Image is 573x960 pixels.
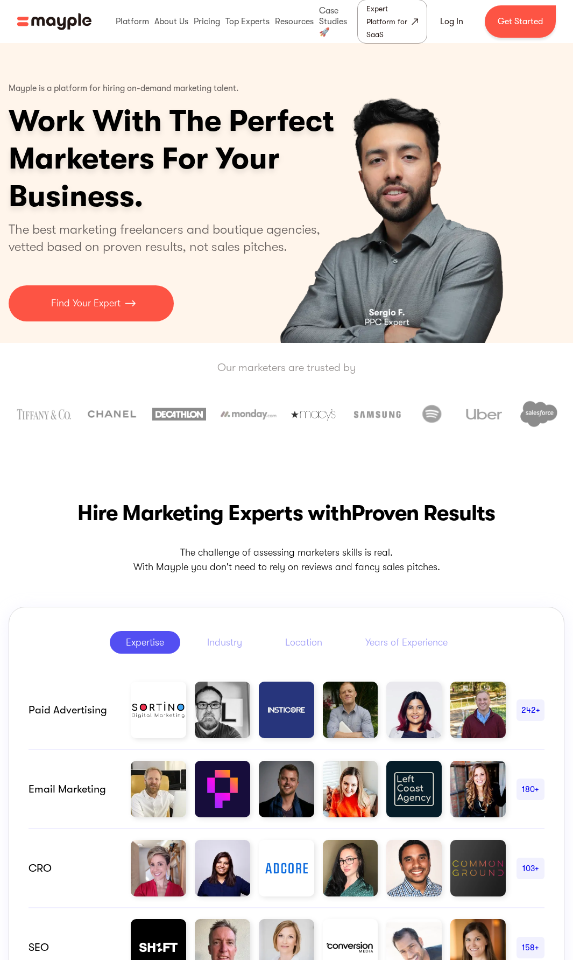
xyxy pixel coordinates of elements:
div: CRO [29,862,120,875]
div: Expert Platform for SaaS [366,2,409,41]
div: 1 of 4 [228,43,564,343]
div: Pricing [191,4,223,39]
div: Expertise [126,636,164,649]
p: Mayple is a platform for hiring on-demand marketing talent. [9,75,239,102]
div: SEO [29,941,120,954]
a: Find Your Expert [9,285,174,321]
div: Paid advertising [29,704,120,717]
a: home [17,11,91,32]
div: Location [285,636,322,649]
h1: Work With The Perfect Marketers For Your Business. [9,102,418,215]
div: Platform [113,4,152,39]
div: Resources [272,4,316,39]
h2: Hire Marketing Experts with [9,498,564,528]
p: The challenge of assessing marketers skills is real. With Mayple you don't need to rely on review... [9,545,564,574]
div: 180+ [517,783,544,796]
img: Mayple logo [17,11,91,32]
a: Get Started [485,5,556,38]
p: The best marketing freelancers and boutique agencies, vetted based on proven results, not sales p... [9,221,333,255]
div: Industry [207,636,242,649]
div: About Us [152,4,191,39]
a: Log In [427,9,476,34]
div: 158+ [517,941,544,954]
div: Top Experts [223,4,272,39]
div: 242+ [517,704,544,717]
div: carousel [228,43,564,343]
span: Proven Results [351,501,496,525]
div: Years of Experience [365,636,448,649]
div: 103+ [517,862,544,875]
p: Find Your Expert [51,296,121,311]
div: email marketing [29,783,120,796]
